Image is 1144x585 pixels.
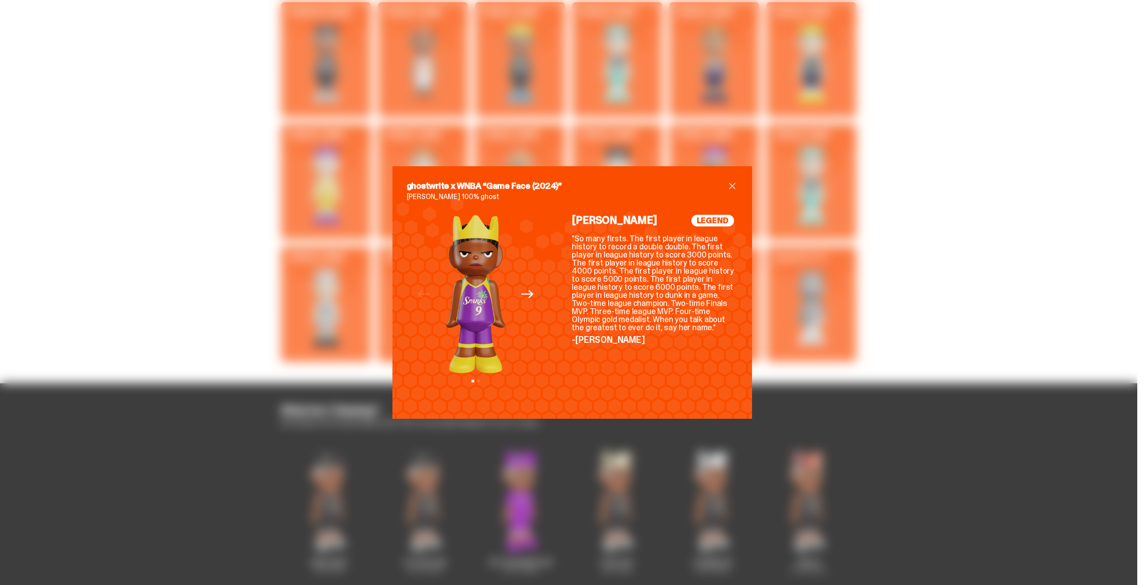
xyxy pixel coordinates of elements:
h2: ghostwrite x WNBA “Game Face (2024)” [407,181,727,191]
button: View slide 2 [477,380,480,382]
button: Next [517,284,537,304]
p: [PERSON_NAME] 100% ghost [407,193,738,200]
button: View slide 1 [472,380,474,382]
span: LEGEND [691,215,734,226]
p: "So many firsts. The first player in league history to record a double double. The first player i... [572,235,737,332]
h4: [PERSON_NAME] [572,215,737,226]
p: -[PERSON_NAME] [572,335,737,344]
button: close [727,181,738,191]
img: b3241101-225c-4eff-b0b9-fdb32b4fc29d.png [445,215,506,373]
